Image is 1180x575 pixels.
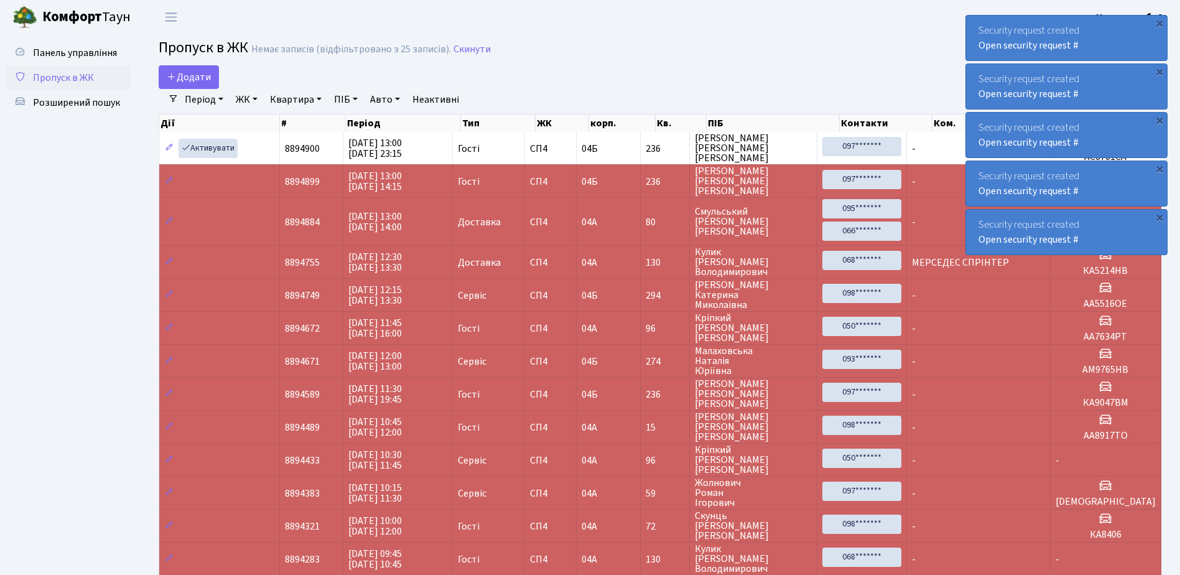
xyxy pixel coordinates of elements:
[530,554,571,564] span: СП4
[280,115,346,132] th: #
[458,521,480,531] span: Гості
[530,217,571,227] span: СП4
[695,313,812,343] span: Кріпкий [PERSON_NAME] [PERSON_NAME]
[1153,65,1166,78] div: ×
[1153,211,1166,223] div: ×
[707,115,840,132] th: ПІБ
[530,291,571,301] span: СП4
[530,324,571,334] span: СП4
[530,144,571,154] span: СП4
[695,379,812,409] span: [PERSON_NAME] [PERSON_NAME] [PERSON_NAME]
[285,553,320,566] span: 8894283
[1056,298,1156,310] h5: АА5516ОЕ
[159,37,248,58] span: Пропуск в ЖК
[646,291,684,301] span: 294
[695,280,812,310] span: [PERSON_NAME] Катерина Миколаївна
[1056,331,1156,343] h5: АА7634РТ
[912,355,916,368] span: -
[589,115,656,132] th: корп.
[695,133,812,163] span: [PERSON_NAME] [PERSON_NAME] [PERSON_NAME]
[536,115,589,132] th: ЖК
[646,456,684,465] span: 96
[656,115,707,132] th: Кв.
[932,115,1080,132] th: Ком.
[265,89,327,110] a: Квартира
[348,250,402,274] span: [DATE] 12:30 [DATE] 13:30
[1153,162,1166,175] div: ×
[348,349,402,373] span: [DATE] 12:00 [DATE] 13:00
[582,388,598,401] span: 04Б
[285,520,320,533] span: 8894321
[458,456,486,465] span: Сервіс
[348,283,402,307] span: [DATE] 12:15 [DATE] 13:30
[582,142,598,156] span: 04Б
[348,316,402,340] span: [DATE] 11:45 [DATE] 16:00
[912,256,1009,269] span: МЕРСЕДЕС СПРІНТЕР
[912,215,916,229] span: -
[6,65,131,90] a: Пропуск в ЖК
[912,322,916,335] span: -
[285,355,320,368] span: 8894671
[530,456,571,465] span: СП4
[458,258,501,268] span: Доставка
[453,44,491,55] a: Скинути
[285,388,320,401] span: 8894589
[978,184,1079,198] a: Open security request #
[348,382,402,406] span: [DATE] 11:30 [DATE] 19:45
[582,487,597,500] span: 04А
[346,115,462,132] th: Період
[646,217,684,227] span: 80
[167,70,211,84] span: Додати
[966,16,1167,60] div: Security request created
[646,177,684,187] span: 236
[646,554,684,564] span: 130
[646,489,684,498] span: 59
[458,177,480,187] span: Гості
[695,544,812,574] span: Кулик [PERSON_NAME] Володимирович
[646,144,684,154] span: 236
[912,175,916,189] span: -
[348,547,402,571] span: [DATE] 09:45 [DATE] 10:45
[285,256,320,269] span: 8894755
[582,256,597,269] span: 04А
[912,421,916,434] span: -
[179,139,238,158] a: Активувати
[348,514,402,538] span: [DATE] 10:00 [DATE] 12:00
[582,215,597,229] span: 04А
[458,357,486,367] span: Сервіс
[6,90,131,115] a: Розширений пошук
[285,142,320,156] span: 8894900
[458,554,480,564] span: Гості
[251,44,451,55] div: Немає записів (відфільтровано з 25 записів).
[840,115,932,132] th: Контакти
[912,454,916,467] span: -
[159,65,219,89] a: Додати
[912,289,916,302] span: -
[285,421,320,434] span: 8894489
[348,210,402,234] span: [DATE] 13:00 [DATE] 14:00
[530,177,571,187] span: СП4
[365,89,405,110] a: Авто
[646,390,684,400] span: 236
[582,289,598,302] span: 04Б
[348,481,402,505] span: [DATE] 10:15 [DATE] 11:30
[912,487,916,500] span: -
[1056,553,1059,566] span: -
[12,5,37,30] img: logo.png
[582,553,597,566] span: 04А
[966,64,1167,109] div: Security request created
[978,39,1079,52] a: Open security request #
[1153,114,1166,126] div: ×
[6,40,131,65] a: Панель управління
[180,89,228,110] a: Період
[695,478,812,508] span: Жолнович Роман Ігорович
[1096,11,1165,24] b: Консьєрж б. 4.
[1056,430,1156,442] h5: АА8917ТО
[1056,364,1156,376] h5: АМ9765НВ
[978,233,1079,246] a: Open security request #
[156,7,187,27] button: Переключити навігацію
[912,142,916,156] span: -
[1056,265,1156,277] h5: КА5214НВ
[530,423,571,432] span: СП4
[458,324,480,334] span: Гості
